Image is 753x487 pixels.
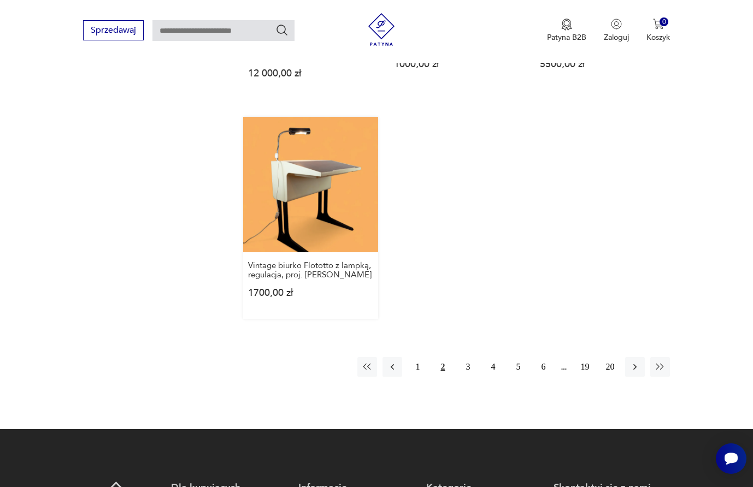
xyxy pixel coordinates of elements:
[83,20,144,40] button: Sprzedawaj
[716,443,746,474] iframe: Smartsupp widget button
[83,27,144,35] a: Sprzedawaj
[561,19,572,31] img: Ikona medalu
[646,19,670,43] button: 0Koszyk
[604,19,629,43] button: Zaloguj
[540,60,665,69] p: 5500,00 zł
[646,32,670,43] p: Koszyk
[604,32,629,43] p: Zaloguj
[365,13,398,46] img: Patyna - sklep z meblami i dekoracjami vintage
[248,261,373,280] h3: Vintage biurko Flototto z lampką, regulacja, proj. [PERSON_NAME]
[408,357,427,377] button: 1
[248,69,373,78] p: 12 000,00 zł
[433,357,452,377] button: 2
[458,357,478,377] button: 3
[243,117,378,318] a: Vintage biurko Flototto z lampką, regulacja, proj. Luigi ColaniVintage biurko Flototto z lampką, ...
[547,19,586,43] a: Ikona medaluPatyna B2B
[547,19,586,43] button: Patyna B2B
[248,288,373,298] p: 1700,00 zł
[600,357,620,377] button: 20
[483,357,503,377] button: 4
[575,357,595,377] button: 19
[394,60,519,69] p: 1000,00 zł
[653,19,664,29] img: Ikona koszyka
[508,357,528,377] button: 5
[611,19,622,29] img: Ikonka użytkownika
[275,23,289,37] button: Szukaj
[533,357,553,377] button: 6
[547,32,586,43] p: Patyna B2B
[660,17,669,27] div: 0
